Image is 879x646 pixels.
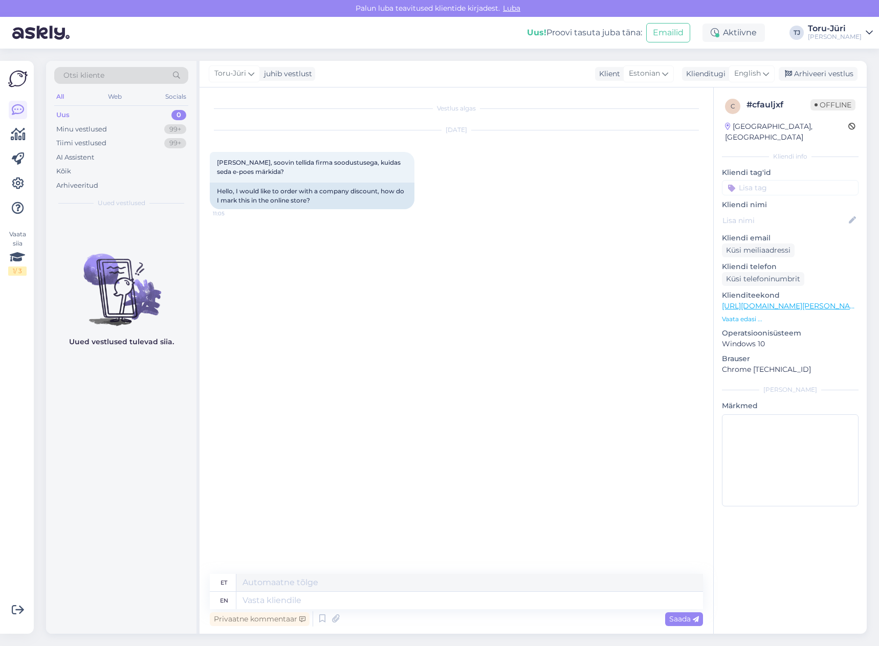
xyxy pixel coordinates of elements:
p: Operatsioonisüsteem [722,328,859,339]
p: Vaata edasi ... [722,315,859,324]
div: Toru-Jüri [808,25,862,33]
span: 11:05 [213,210,251,217]
div: Arhiveeritud [56,181,98,191]
span: English [734,68,761,79]
b: Uus! [527,28,546,37]
div: Klient [595,69,620,79]
span: Estonian [629,68,660,79]
img: Askly Logo [8,69,28,88]
div: TJ [789,26,804,40]
span: Saada [669,614,699,623]
input: Lisa tag [722,180,859,195]
img: No chats [46,235,196,327]
p: Kliendi email [722,233,859,243]
div: Proovi tasuta juba täna: [527,27,642,39]
div: Minu vestlused [56,124,107,135]
div: et [221,574,227,591]
div: Socials [163,90,188,103]
div: AI Assistent [56,152,94,163]
div: [PERSON_NAME] [808,33,862,41]
div: [PERSON_NAME] [722,385,859,394]
div: Kõik [56,166,71,176]
div: Aktiivne [702,24,765,42]
div: 99+ [164,124,186,135]
p: Windows 10 [722,339,859,349]
p: Chrome [TECHNICAL_ID] [722,364,859,375]
div: Kliendi info [722,152,859,161]
input: Lisa nimi [722,215,847,226]
div: Hello, I would like to order with a company discount, how do I mark this in the online store? [210,183,414,209]
p: Kliendi tag'id [722,167,859,178]
div: Uus [56,110,70,120]
div: Vaata siia [8,230,27,276]
div: 1 / 3 [8,266,27,276]
div: Web [106,90,124,103]
div: en [220,592,228,609]
span: Uued vestlused [98,198,145,208]
p: Kliendi telefon [722,261,859,272]
div: Arhiveeri vestlus [779,67,858,81]
div: Küsi telefoninumbrit [722,272,804,286]
span: Toru-Jüri [214,68,246,79]
span: Otsi kliente [63,70,104,81]
div: Privaatne kommentaar [210,612,310,626]
p: Kliendi nimi [722,199,859,210]
div: All [54,90,66,103]
div: Küsi meiliaadressi [722,243,795,257]
p: Klienditeekond [722,290,859,301]
span: c [731,102,735,110]
p: Uued vestlused tulevad siia. [69,337,174,347]
a: Toru-Jüri[PERSON_NAME] [808,25,873,41]
button: Emailid [646,23,690,42]
p: Brauser [722,353,859,364]
span: Luba [500,4,523,13]
div: # cfauljxf [746,99,810,111]
div: 99+ [164,138,186,148]
div: Tiimi vestlused [56,138,106,148]
p: Märkmed [722,400,859,411]
div: [GEOGRAPHIC_DATA], [GEOGRAPHIC_DATA] [725,121,848,143]
div: juhib vestlust [260,69,312,79]
span: Offline [810,99,855,110]
div: 0 [171,110,186,120]
div: [DATE] [210,125,703,135]
a: [URL][DOMAIN_NAME][PERSON_NAME] [722,301,863,310]
div: Vestlus algas [210,104,703,113]
span: [PERSON_NAME], soovin tellida firma soodustusega, kuidas seda e-poes märkida? [217,159,402,175]
div: Klienditugi [682,69,726,79]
